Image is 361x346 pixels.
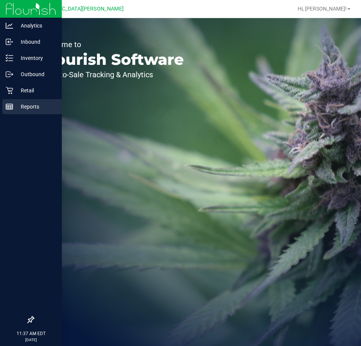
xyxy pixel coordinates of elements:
[13,21,58,30] p: Analytics
[6,70,13,78] inline-svg: Outbound
[31,6,124,12] span: [GEOGRAPHIC_DATA][PERSON_NAME]
[41,52,184,67] p: Flourish Software
[6,38,13,46] inline-svg: Inbound
[13,70,58,79] p: Outbound
[41,41,184,48] p: Welcome to
[3,330,58,337] p: 11:37 AM EDT
[3,337,58,343] p: [DATE]
[298,6,347,12] span: Hi, [PERSON_NAME]!
[13,37,58,46] p: Inbound
[6,103,13,110] inline-svg: Reports
[6,22,13,29] inline-svg: Analytics
[13,86,58,95] p: Retail
[6,54,13,62] inline-svg: Inventory
[13,54,58,63] p: Inventory
[41,71,184,78] p: Seed-to-Sale Tracking & Analytics
[13,102,58,111] p: Reports
[6,87,13,94] inline-svg: Retail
